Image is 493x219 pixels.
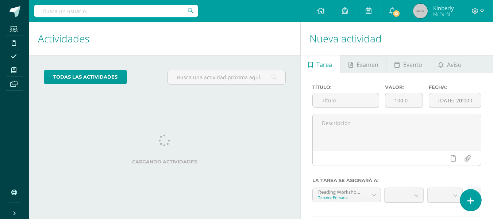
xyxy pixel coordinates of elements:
[433,4,454,12] span: Kinberly
[312,178,481,183] label: La tarea se asignará a:
[340,55,386,73] a: Examen
[316,56,332,73] span: Tarea
[301,55,340,73] a: Tarea
[447,56,462,73] span: Aviso
[309,22,484,55] h1: Nueva actividad
[168,70,285,84] input: Busca una actividad próxima aquí...
[429,93,481,107] input: Fecha de entrega
[34,5,198,17] input: Busca un usuario...
[392,10,400,18] span: 12
[357,56,378,73] span: Examen
[413,4,428,18] img: 45x45
[429,84,481,90] label: Fecha:
[38,22,292,55] h1: Actividades
[385,84,423,90] label: Valor:
[44,159,286,165] label: Cargando actividades
[403,56,422,73] span: Evento
[430,55,469,73] a: Aviso
[313,93,379,107] input: Título
[44,70,127,84] a: todas las Actividades
[386,55,430,73] a: Evento
[318,188,361,195] div: Reading Workshop 'A'
[313,188,381,202] a: Reading Workshop 'A'Tercero Primaria
[433,11,454,17] span: Mi Perfil
[318,195,361,200] div: Tercero Primaria
[385,93,423,107] input: Puntos máximos
[312,84,380,90] label: Título:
